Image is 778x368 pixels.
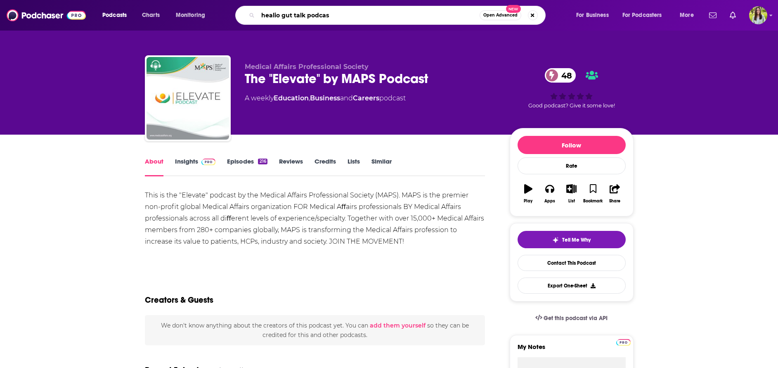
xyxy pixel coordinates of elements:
span: For Podcasters [622,9,662,21]
span: Logged in as meaghanyoungblood [749,6,767,24]
button: add them yourself [370,322,426,329]
img: The "Elevate" by MAPS Podcast [147,57,229,140]
div: List [568,199,575,204]
img: Podchaser - Follow, Share and Rate Podcasts [7,7,86,23]
a: Get this podcast via API [529,308,615,328]
a: Contact This Podcast [518,255,626,271]
div: This is the "Elevate" podcast by the Medical Affairs Professional Society (MAPS). MAPS is the pre... [145,190,485,247]
button: Export One-Sheet [518,278,626,294]
img: User Profile [749,6,767,24]
div: A weekly podcast [245,93,406,103]
button: open menu [674,9,704,22]
a: InsightsPodchaser Pro [175,157,216,176]
button: Show profile menu [749,6,767,24]
span: , [309,94,310,102]
span: 48 [553,68,576,83]
a: Careers [353,94,379,102]
a: Lists [348,157,360,176]
label: My Notes [518,343,626,357]
a: Credits [315,157,336,176]
div: Bookmark [583,199,603,204]
button: open menu [617,9,674,22]
img: Podchaser Pro [616,339,631,346]
a: Education [274,94,309,102]
div: Apps [544,199,555,204]
span: Get this podcast via API [544,315,608,322]
div: Play [524,199,532,204]
button: List [560,179,582,209]
button: open menu [570,9,619,22]
button: tell me why sparkleTell Me Why [518,231,626,248]
a: Show notifications dropdown [706,8,720,22]
div: Share [609,199,620,204]
a: Pro website [616,338,631,346]
div: 48Good podcast? Give it some love! [510,63,634,114]
a: Show notifications dropdown [726,8,739,22]
div: 216 [258,159,267,164]
button: Apps [539,179,560,209]
span: Podcasts [102,9,127,21]
img: tell me why sparkle [552,237,559,243]
span: Good podcast? Give it some love! [528,102,615,109]
a: Business [310,94,340,102]
span: and [340,94,353,102]
input: Search podcasts, credits, & more... [258,9,480,22]
button: Open AdvancedNew [480,10,521,20]
span: Monitoring [176,9,205,21]
a: Episodes216 [227,157,267,176]
div: Rate [518,157,626,174]
span: We don't know anything about the creators of this podcast yet . You can so they can be credited f... [161,322,469,338]
a: About [145,157,163,176]
a: Charts [137,9,165,22]
div: Search podcasts, credits, & more... [243,6,553,25]
span: Medical Affairs Professional Society [245,63,369,71]
button: Play [518,179,539,209]
button: Bookmark [582,179,604,209]
a: 48 [545,68,576,83]
img: Podchaser Pro [201,159,216,165]
span: New [506,5,521,13]
span: Charts [142,9,160,21]
span: More [680,9,694,21]
button: open menu [170,9,216,22]
span: Open Advanced [483,13,518,17]
h2: Creators & Guests [145,295,213,305]
button: Share [604,179,625,209]
a: Similar [371,157,392,176]
span: Tell Me Why [562,237,591,243]
a: Reviews [279,157,303,176]
span: For Business [576,9,609,21]
button: Follow [518,136,626,154]
button: open menu [97,9,137,22]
